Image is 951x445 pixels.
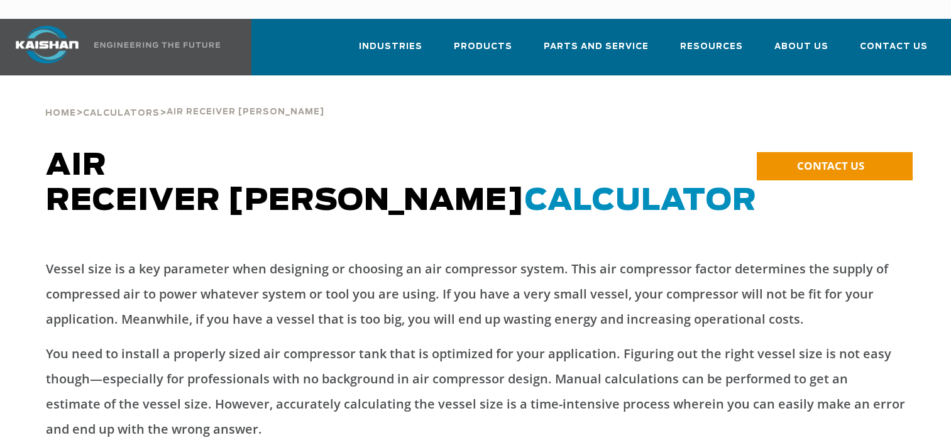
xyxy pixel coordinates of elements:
[454,30,512,73] a: Products
[45,109,76,118] span: Home
[797,158,864,173] span: CONTACT US
[45,75,324,123] div: > >
[46,256,906,332] p: Vessel size is a key parameter when designing or choosing an air compressor system. This air comp...
[94,42,220,48] img: Engineering the future
[774,30,828,73] a: About Us
[45,107,76,118] a: Home
[359,30,422,73] a: Industries
[46,341,906,442] p: You need to install a properly sized air compressor tank that is optimized for your application. ...
[359,40,422,54] span: Industries
[757,152,913,180] a: CONTACT US
[83,109,160,118] span: Calculators
[860,40,928,54] span: Contact Us
[544,30,649,73] a: Parts and Service
[544,40,649,54] span: Parts and Service
[525,186,757,216] span: CALCULATOR
[167,108,324,116] span: AIR RECEIVER [PERSON_NAME]
[774,40,828,54] span: About Us
[46,151,757,216] span: AIR RECEIVER [PERSON_NAME]
[860,30,928,73] a: Contact Us
[680,40,743,54] span: Resources
[680,30,743,73] a: Resources
[454,40,512,54] span: Products
[83,107,160,118] a: Calculators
